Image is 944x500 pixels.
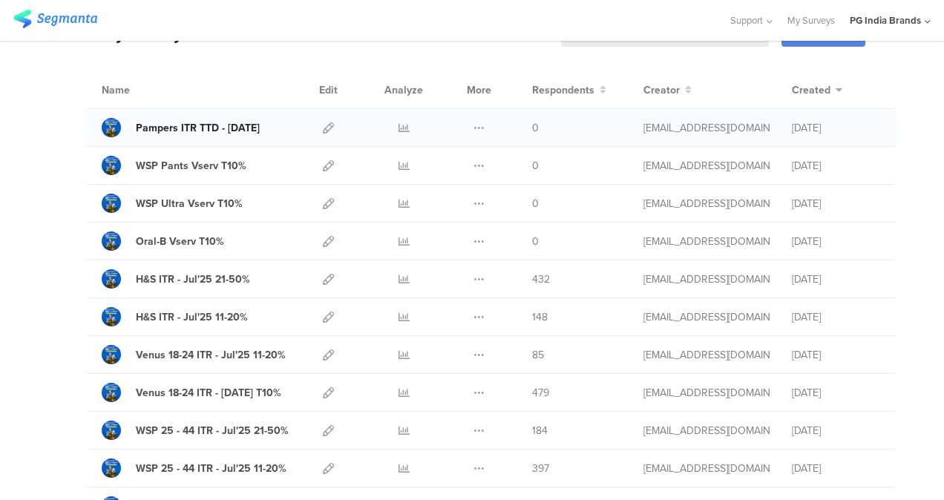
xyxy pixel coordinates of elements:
div: WSP 25 - 44 ITR - Jul'25 11-20% [136,461,286,476]
div: [DATE] [792,158,881,174]
div: [DATE] [792,120,881,136]
span: Support [730,13,763,27]
a: Venus 18-24 ITR - Jul'25 11-20% [102,345,286,364]
div: kar.s.1@pg.com [643,158,770,174]
div: Venus 18-24 ITR - Jul'25 11-20% [136,347,286,363]
span: 397 [532,461,549,476]
div: kar.s.1@pg.com [643,196,770,211]
div: [DATE] [792,347,881,363]
div: kar.s.1@pg.com [643,461,770,476]
a: WSP 25 - 44 ITR - Jul'25 11-20% [102,458,286,478]
span: 184 [532,423,548,438]
a: Venus 18-24 ITR - [DATE] T10% [102,383,281,402]
span: Respondents [532,82,594,98]
div: Oral-B Vserv T10% [136,234,224,249]
div: kar.s.1@pg.com [643,423,770,438]
img: segmanta logo [13,10,97,28]
div: WSP 25 - 44 ITR - Jul'25 21-50% [136,423,289,438]
div: kar.s.1@pg.com [643,347,770,363]
a: WSP 25 - 44 ITR - Jul'25 21-50% [102,421,289,440]
div: [DATE] [792,309,881,325]
span: Creator [643,82,680,98]
div: H&S ITR - Jul'25 21-50% [136,272,250,287]
div: WSP Ultra Vserv T10% [136,196,243,211]
div: [DATE] [792,461,881,476]
a: H&S ITR - Jul'25 21-50% [102,269,250,289]
div: PG India Brands [850,13,921,27]
a: WSP Ultra Vserv T10% [102,194,243,213]
span: 0 [532,234,539,249]
div: kar.s.1@pg.com [643,385,770,401]
div: H&S ITR - Jul'25 11-20% [136,309,248,325]
div: [DATE] [792,196,881,211]
button: Created [792,82,842,98]
a: WSP Pants Vserv T10% [102,156,246,175]
button: Creator [643,82,692,98]
a: Pampers ITR TTD - [DATE] [102,118,260,137]
span: Created [792,82,830,98]
div: [DATE] [792,234,881,249]
button: Respondents [532,82,606,98]
span: 85 [532,347,544,363]
div: Analyze [381,71,426,108]
span: 148 [532,309,548,325]
div: kar.s.1@pg.com [643,120,770,136]
a: H&S ITR - Jul'25 11-20% [102,307,248,326]
a: Oral-B Vserv T10% [102,231,224,251]
div: kar.s.1@pg.com [643,309,770,325]
div: More [463,71,495,108]
div: [DATE] [792,423,881,438]
div: [DATE] [792,272,881,287]
div: Name [102,82,191,98]
div: kar.s.1@pg.com [643,272,770,287]
span: 0 [532,196,539,211]
div: kar.s.1@pg.com [643,234,770,249]
div: [DATE] [792,385,881,401]
span: 0 [532,120,539,136]
div: Pampers ITR TTD - Aug'25 [136,120,260,136]
span: 479 [532,385,549,401]
div: Venus 18-24 ITR - Jul'25 T10% [136,385,281,401]
div: WSP Pants Vserv T10% [136,158,246,174]
div: Edit [312,71,344,108]
span: 432 [532,272,550,287]
span: 0 [532,158,539,174]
